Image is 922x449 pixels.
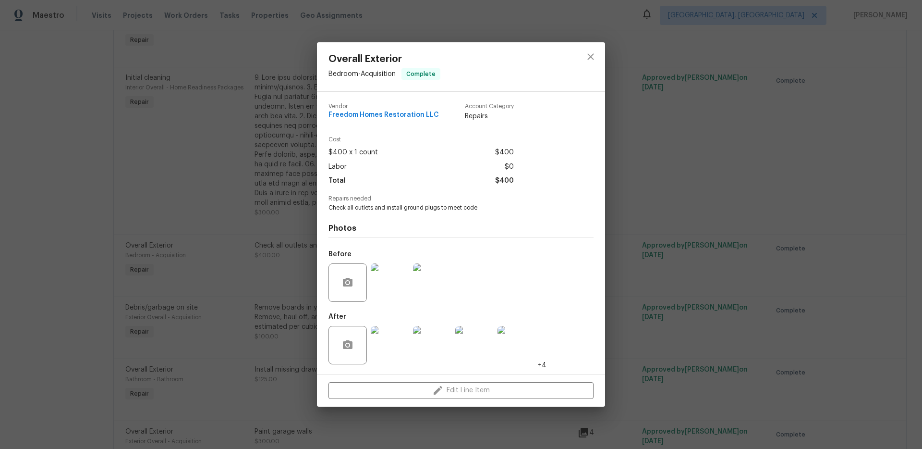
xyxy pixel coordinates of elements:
[465,103,514,110] span: Account Category
[328,137,514,143] span: Cost
[328,146,378,160] span: $400 x 1 count
[495,174,514,188] span: $400
[328,112,439,119] span: Freedom Homes Restoration LLC
[495,146,514,160] span: $400
[328,313,346,320] h5: After
[328,251,352,258] h5: Before
[328,103,439,110] span: Vendor
[328,174,346,188] span: Total
[328,160,347,174] span: Labor
[328,71,396,77] span: Bedroom - Acquisition
[579,45,602,68] button: close
[402,69,439,79] span: Complete
[538,361,546,370] span: +4
[505,160,514,174] span: $0
[328,204,567,212] span: Check all outlets and install ground plugs to meet code
[328,196,594,202] span: Repairs needed
[465,112,514,121] span: Repairs
[328,54,440,64] span: Overall Exterior
[328,224,594,233] h4: Photos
